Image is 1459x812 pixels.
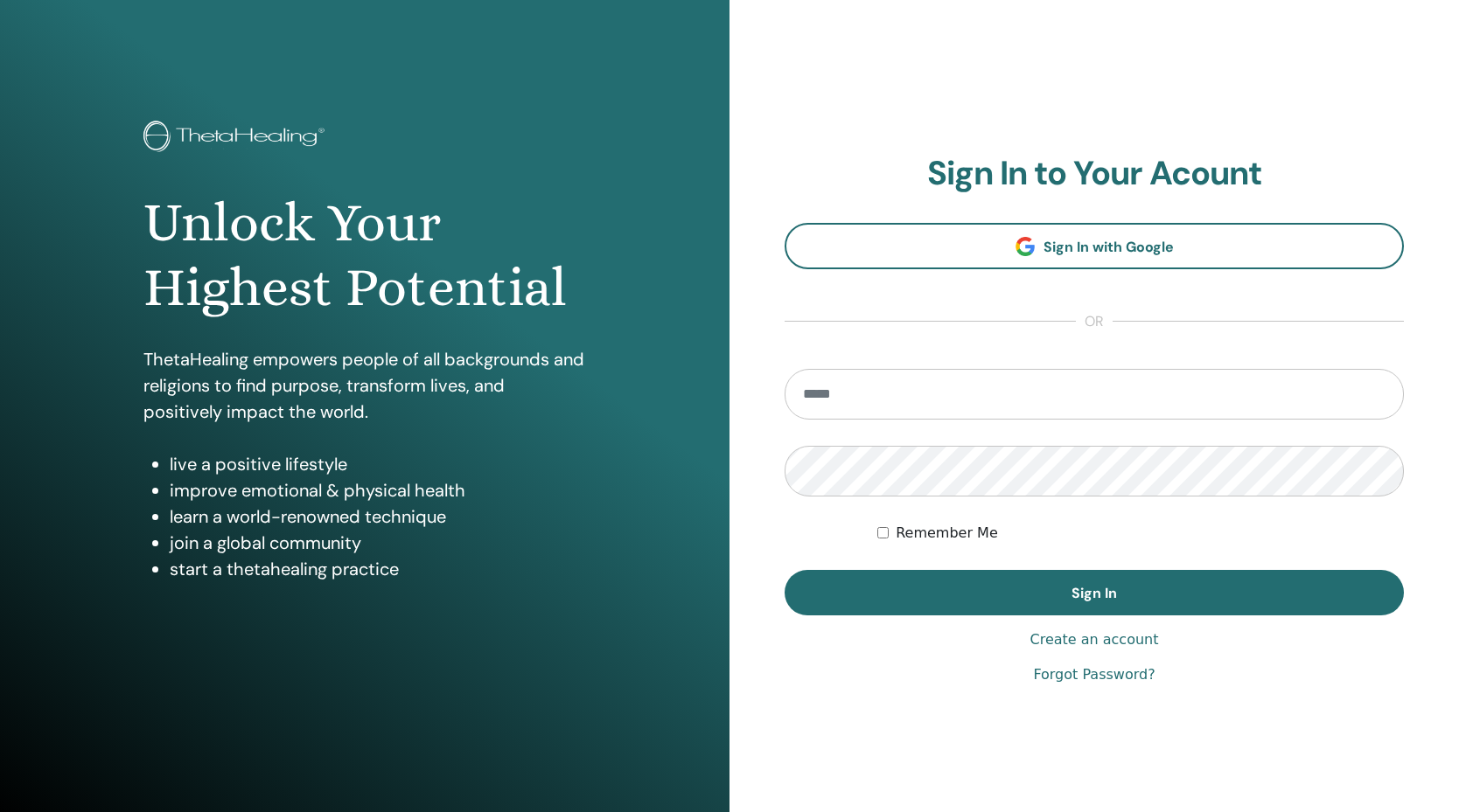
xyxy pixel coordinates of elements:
p: ThetaHealing empowers people of all backgrounds and religions to find purpose, transform lives, a... [143,346,586,425]
li: live a positive lifestyle [170,451,586,477]
li: learn a world-renowned technique [170,503,586,530]
li: improve emotional & physical health [170,477,586,503]
li: join a global community [170,530,586,556]
li: start a thetahealing practice [170,556,586,582]
span: Sign In with Google [1044,238,1174,256]
span: Sign In [1072,584,1117,602]
a: Create an account [1030,629,1158,650]
a: Sign In with Google [785,223,1404,269]
label: Remember Me [896,523,998,544]
div: Keep me authenticated indefinitely or until I manually logout [877,523,1404,544]
h2: Sign In to Your Acount [785,154,1404,194]
h1: Unlock Your Highest Potential [143,191,586,321]
button: Sign In [785,570,1404,615]
a: Forgot Password? [1033,664,1155,685]
span: or [1076,311,1113,332]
